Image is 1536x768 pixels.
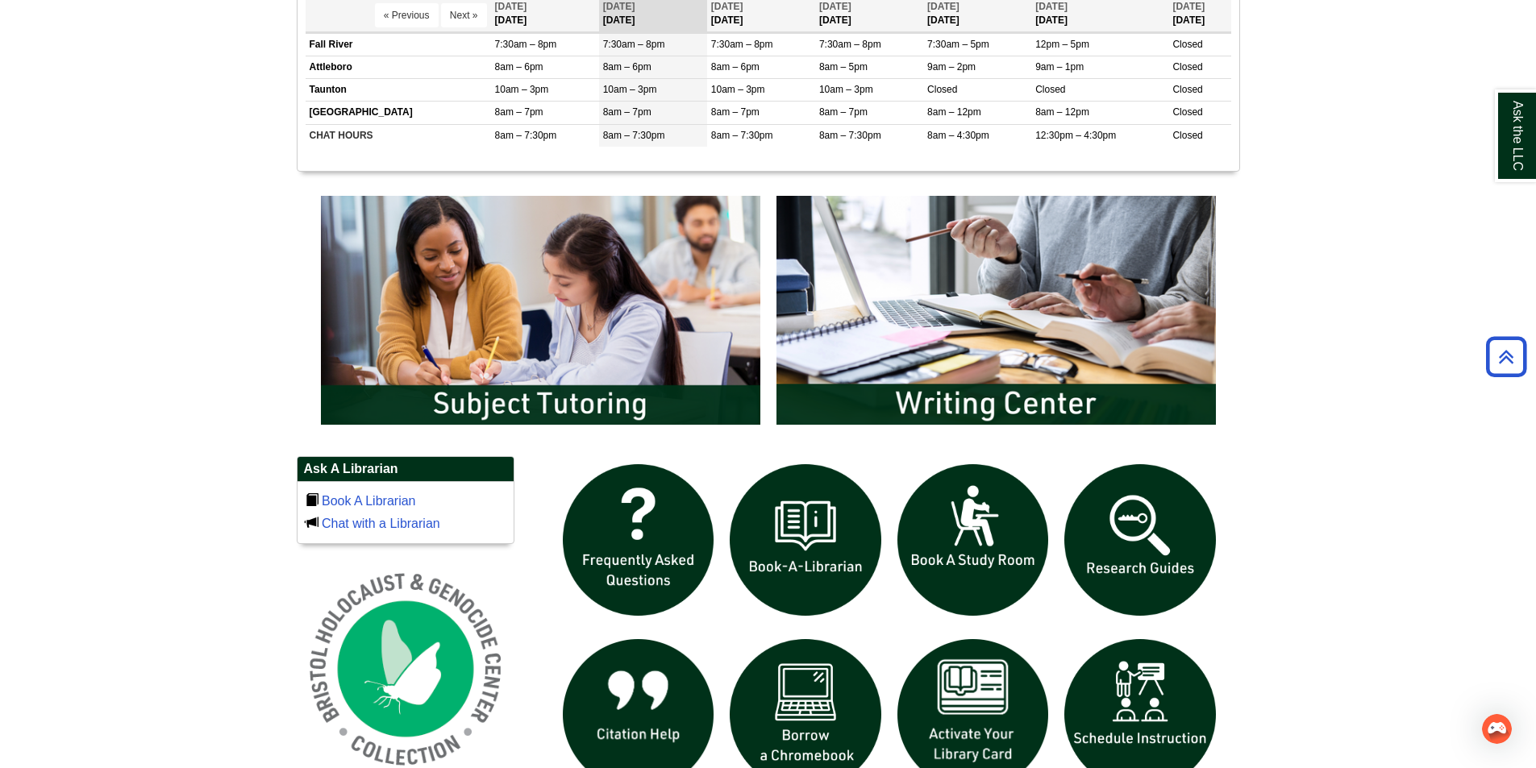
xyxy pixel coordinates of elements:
span: 8am – 4:30pm [927,130,989,141]
span: 7:30am – 8pm [819,39,881,50]
button: « Previous [375,3,439,27]
span: 10am – 3pm [603,84,657,95]
span: 8am – 7pm [711,106,760,118]
span: Closed [1172,106,1202,118]
span: 8am – 7pm [603,106,651,118]
span: 8am – 12pm [927,106,981,118]
span: Closed [1035,84,1065,95]
span: 7:30am – 8pm [495,39,557,50]
img: Book a Librarian icon links to book a librarian web page [722,456,889,624]
span: 8am – 5pm [819,61,868,73]
span: [DATE] [711,1,743,12]
td: Taunton [306,79,491,102]
span: [DATE] [927,1,959,12]
td: [GEOGRAPHIC_DATA] [306,102,491,124]
div: slideshow [313,188,1224,440]
span: 7:30am – 8pm [711,39,773,50]
span: [DATE] [1035,1,1068,12]
span: 10am – 3pm [711,84,765,95]
span: 8am – 7:30pm [603,130,665,141]
td: Fall River [306,33,491,56]
span: 7:30am – 5pm [927,39,989,50]
a: Back to Top [1480,346,1532,367]
span: [DATE] [819,1,851,12]
span: [DATE] [603,1,635,12]
a: Chat with a Librarian [322,517,440,530]
span: 8am – 6pm [495,61,543,73]
span: 9am – 2pm [927,61,976,73]
button: Next » [441,3,487,27]
span: 8am – 6pm [603,61,651,73]
img: Writing Center Information [768,188,1224,433]
img: Research Guides icon links to research guides web page [1056,456,1224,624]
span: 12pm – 5pm [1035,39,1089,50]
span: 9am – 1pm [1035,61,1084,73]
span: 8am – 7pm [495,106,543,118]
img: book a study room icon links to book a study room web page [889,456,1057,624]
td: Attleboro [306,56,491,79]
span: 10am – 3pm [819,84,873,95]
span: 8am – 6pm [711,61,760,73]
a: Book A Librarian [322,494,416,508]
span: 8am – 7pm [819,106,868,118]
span: [DATE] [1172,1,1205,12]
td: CHAT HOURS [306,124,491,147]
span: 10am – 3pm [495,84,549,95]
img: frequently asked questions [555,456,722,624]
span: Closed [927,84,957,95]
span: 8am – 7:30pm [495,130,557,141]
span: Closed [1172,39,1202,50]
span: 8am – 7:30pm [819,130,881,141]
span: 12:30pm – 4:30pm [1035,130,1116,141]
img: Subject Tutoring Information [313,188,768,433]
span: [DATE] [495,1,527,12]
span: 8am – 7:30pm [711,130,773,141]
h2: Ask A Librarian [298,457,514,482]
span: 8am – 12pm [1035,106,1089,118]
span: Closed [1172,130,1202,141]
span: Closed [1172,84,1202,95]
span: Closed [1172,61,1202,73]
span: 7:30am – 8pm [603,39,665,50]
